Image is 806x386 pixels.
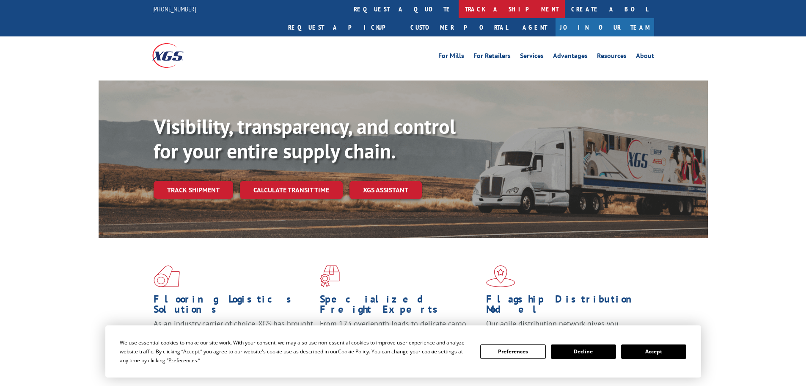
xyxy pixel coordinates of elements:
button: Decline [551,344,616,359]
button: Accept [621,344,686,359]
h1: Flagship Distribution Model [486,294,646,319]
a: [PHONE_NUMBER] [152,5,196,13]
span: Cookie Policy [338,348,369,355]
a: XGS ASSISTANT [349,181,422,199]
a: Resources [597,53,627,62]
a: Calculate transit time [240,181,343,199]
a: Agent [514,18,556,36]
b: Visibility, transparency, and control for your entire supply chain. [154,113,456,164]
a: Request a pickup [282,18,404,36]
img: xgs-icon-flagship-distribution-model-red [486,265,515,287]
span: Preferences [168,357,197,364]
a: Services [520,53,544,62]
a: For Mills [438,53,464,62]
a: For Retailers [473,53,511,62]
div: We use essential cookies to make our site work. With your consent, we may also use non-essential ... [120,338,470,365]
a: Join Our Team [556,18,654,36]
a: Track shipment [154,181,233,199]
h1: Specialized Freight Experts [320,294,480,319]
p: From 123 overlength loads to delicate cargo, our experienced staff knows the best way to move you... [320,319,480,356]
img: xgs-icon-total-supply-chain-intelligence-red [154,265,180,287]
div: Cookie Consent Prompt [105,325,701,378]
img: xgs-icon-focused-on-flooring-red [320,265,340,287]
button: Preferences [480,344,545,359]
a: Advantages [553,53,588,62]
span: As an industry carrier of choice, XGS has brought innovation and dedication to flooring logistics... [154,319,313,349]
span: Our agile distribution network gives you nationwide inventory management on demand. [486,319,642,339]
a: About [636,53,654,62]
h1: Flooring Logistics Solutions [154,294,314,319]
a: Customer Portal [404,18,514,36]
